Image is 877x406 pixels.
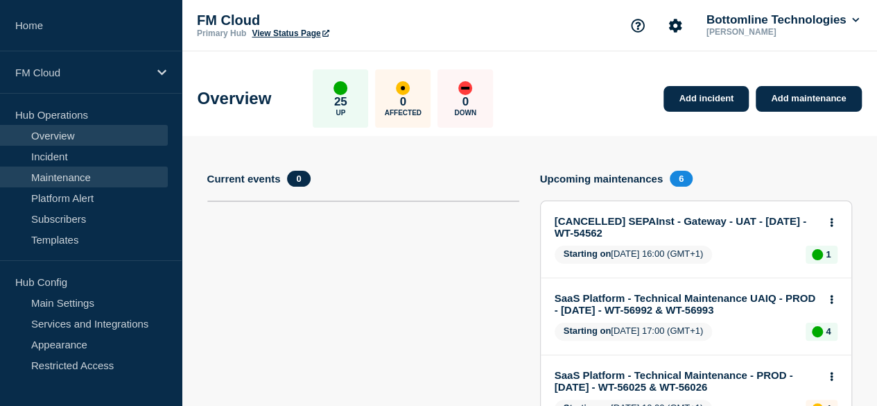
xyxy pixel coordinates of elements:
span: [DATE] 17:00 (GMT+1) [555,323,713,341]
p: FM Cloud [15,67,148,78]
p: Primary Hub [197,28,246,38]
a: [CANCELLED] SEPAInst - Gateway - UAT - [DATE] - WT-54562 [555,215,819,239]
a: View Status Page [252,28,329,38]
p: [PERSON_NAME] [704,27,848,37]
span: 0 [287,171,310,187]
a: SaaS Platform - Technical Maintenance UAIQ - PROD - [DATE] - WT-56992 & WT-56993 [555,292,819,316]
span: Starting on [564,325,611,336]
span: 6 [670,171,693,187]
h4: Current events [207,173,281,185]
p: 25 [334,95,347,109]
a: SaaS Platform - Technical Maintenance - PROD - [DATE] - WT-56025 & WT-56026 [555,369,819,393]
div: up [333,81,347,95]
h4: Upcoming maintenances [540,173,663,185]
p: Up [336,109,345,117]
a: Add maintenance [756,86,861,112]
p: Down [454,109,476,117]
p: FM Cloud [197,12,474,28]
button: Account settings [661,11,690,40]
div: up [812,326,823,337]
div: up [812,249,823,260]
p: 4 [826,326,831,337]
span: [DATE] 16:00 (GMT+1) [555,246,713,264]
p: 0 [462,95,469,109]
p: 0 [400,95,406,109]
h1: Overview [198,89,272,108]
span: Starting on [564,248,611,259]
a: Add incident [663,86,749,112]
button: Bottomline Technologies [704,13,862,27]
p: 1 [826,249,831,260]
div: affected [396,81,410,95]
div: down [458,81,472,95]
p: Affected [385,109,422,117]
button: Support [623,11,652,40]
